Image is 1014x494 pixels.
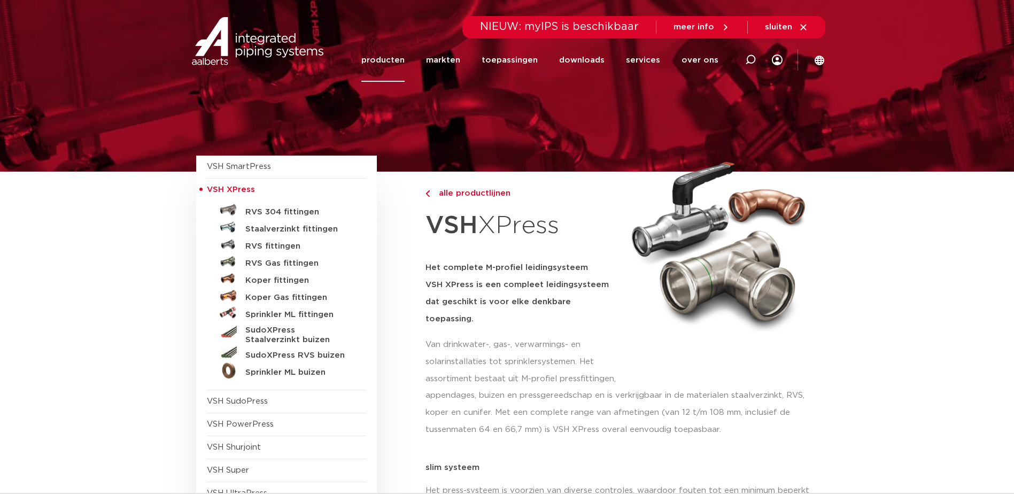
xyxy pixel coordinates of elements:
h5: Het complete M-profiel leidingsysteem VSH XPress is een compleet leidingsysteem dat geschikt is v... [425,259,619,328]
a: VSH SmartPress [207,163,271,171]
span: VSH XPress [207,186,255,194]
h5: RVS 304 fittingen [245,207,351,217]
span: NIEUW: myIPS is beschikbaar [480,21,639,32]
img: chevron-right.svg [425,190,430,197]
a: sluiten [765,22,808,32]
h5: Sprinkler ML buizen [245,368,351,377]
a: alle productlijnen [425,187,619,200]
strong: VSH [425,213,478,238]
a: RVS fittingen [207,236,366,253]
a: Koper Gas fittingen [207,287,366,304]
h5: SudoXPress Staalverzinkt buizen [245,326,351,345]
h5: Koper fittingen [245,276,351,285]
a: Staalverzinkt fittingen [207,219,366,236]
a: Sprinkler ML buizen [207,362,366,379]
p: Van drinkwater-, gas-, verwarmings- en solarinstallaties tot sprinklersystemen. Het assortiment b... [425,336,619,388]
p: appendages, buizen en pressgereedschap en is verkrijgbaar in de materialen staalverzinkt, RVS, ko... [425,387,818,438]
a: VSH Shurjoint [207,443,261,451]
h5: Sprinkler ML fittingen [245,310,351,320]
a: services [626,38,660,82]
a: producten [361,38,405,82]
h5: Staalverzinkt fittingen [245,225,351,234]
a: SudoXPress Staalverzinkt buizen [207,321,366,345]
nav: Menu [361,38,718,82]
a: SudoXPress RVS buizen [207,345,366,362]
div: my IPS [772,38,783,82]
h5: RVS Gas fittingen [245,259,351,268]
h1: XPress [425,205,619,246]
a: downloads [559,38,605,82]
a: markten [426,38,460,82]
a: RVS Gas fittingen [207,253,366,270]
a: VSH Super [207,466,249,474]
h5: RVS fittingen [245,242,351,251]
span: meer info [674,23,714,31]
a: meer info [674,22,730,32]
a: over ons [682,38,718,82]
a: VSH SudoPress [207,397,268,405]
a: toepassingen [482,38,538,82]
a: RVS 304 fittingen [207,202,366,219]
h5: Koper Gas fittingen [245,293,351,303]
span: sluiten [765,23,792,31]
a: Sprinkler ML fittingen [207,304,366,321]
span: alle productlijnen [432,189,510,197]
a: VSH PowerPress [207,420,274,428]
h5: SudoXPress RVS buizen [245,351,351,360]
a: Koper fittingen [207,270,366,287]
p: slim systeem [425,464,818,472]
